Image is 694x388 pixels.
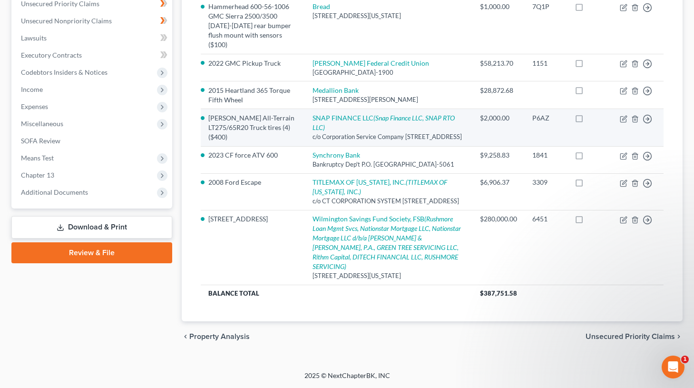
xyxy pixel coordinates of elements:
li: [PERSON_NAME] All-Terrain LT275/65R20 Truck tires (4) ($400) [208,113,298,142]
i: (Snap Finance LLC, SNAP RTO LLC) [313,114,455,131]
a: [PERSON_NAME] Federal Credit Union [313,59,429,67]
span: Chapter 13 [21,171,54,179]
li: Hammerhead 600-56-1006 GMC Sierra 2500/3500 [DATE]-[DATE] rear bumper flush mount with sensors ($... [208,2,298,50]
div: [GEOGRAPHIC_DATA]-1900 [313,68,465,77]
div: [STREET_ADDRESS][US_STATE] [313,271,465,280]
div: c/o Corporation Service Company [STREET_ADDRESS] [313,132,465,141]
a: SNAP FINANCE LLC(Snap Finance LLC, SNAP RTO LLC) [313,114,455,131]
div: $58,213.70 [480,59,517,68]
span: Miscellaneous [21,119,63,128]
span: 1 [681,356,689,363]
a: Review & File [11,242,172,263]
span: SOFA Review [21,137,60,145]
div: 1841 [532,150,559,160]
div: Bankruptcy Dep't P.O. [GEOGRAPHIC_DATA]-5061 [313,160,465,169]
div: 6451 [532,214,559,224]
span: $387,751.58 [480,289,517,297]
a: Bread [313,2,330,10]
a: Download & Print [11,216,172,239]
span: Means Test [21,154,54,162]
div: c/o CT CORPORATION SYSTEM [STREET_ADDRESS] [313,197,465,206]
a: Wilmington Savings Fund Society, FSB(Rushmore Loan Mgmt Svcs, Nationstar Mortgage LLC, Nationstar... [313,215,461,270]
li: [STREET_ADDRESS] [208,214,298,224]
div: 1151 [532,59,559,68]
div: 7Q1P [532,2,559,11]
span: Income [21,85,43,93]
a: Unsecured Nonpriority Claims [13,12,172,30]
span: Property Analysis [189,333,250,340]
div: $28,872.68 [480,86,517,95]
div: $1,000.00 [480,2,517,11]
a: Lawsuits [13,30,172,47]
li: 2008 Ford Escape [208,178,298,187]
a: SOFA Review [13,132,172,149]
div: $6,906.37 [480,178,517,187]
span: Lawsuits [21,34,47,42]
span: Codebtors Insiders & Notices [21,68,108,76]
div: $9,258.83 [480,150,517,160]
button: Unsecured Priority Claims chevron_right [586,333,683,340]
div: [STREET_ADDRESS][US_STATE] [313,11,465,20]
li: 2015 Heartland 365 Torque Fifth Wheel [208,86,298,105]
span: Unsecured Nonpriority Claims [21,17,112,25]
a: Medallion Bank [313,86,359,94]
div: [STREET_ADDRESS][PERSON_NAME] [313,95,465,104]
div: P6AZ [532,113,559,123]
li: 2023 CF force ATV 600 [208,150,298,160]
span: Unsecured Priority Claims [586,333,675,340]
li: 2022 GMC Pickup Truck [208,59,298,68]
div: 2025 © NextChapterBK, INC [76,371,618,388]
a: Synchrony Bank [313,151,360,159]
iframe: Intercom live chat [662,356,684,378]
button: chevron_left Property Analysis [182,333,250,340]
span: Additional Documents [21,188,88,196]
th: Balance Total [201,285,472,302]
div: $280,000.00 [480,214,517,224]
a: TITLEMAX OF [US_STATE], INC.(TITLEMAX OF [US_STATE], INC.) [313,178,447,196]
a: Executory Contracts [13,47,172,64]
div: 3309 [532,178,559,187]
div: $2,000.00 [480,113,517,123]
span: Expenses [21,102,48,110]
span: Executory Contracts [21,51,82,59]
i: chevron_left [182,333,189,340]
i: chevron_right [675,333,683,340]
